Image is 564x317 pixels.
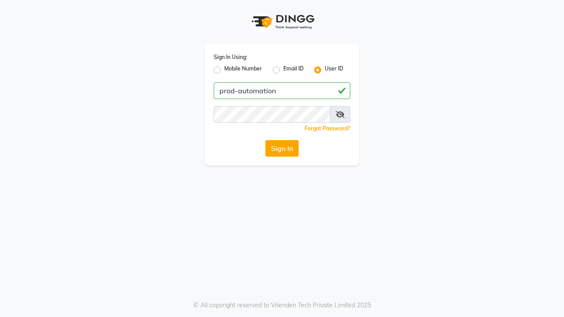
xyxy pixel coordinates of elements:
[214,53,247,61] label: Sign In Using:
[224,65,262,75] label: Mobile Number
[265,140,299,157] button: Sign In
[325,65,343,75] label: User ID
[247,9,317,35] img: logo1.svg
[283,65,304,75] label: Email ID
[214,82,350,99] input: Username
[304,125,350,132] a: Forgot Password?
[214,106,330,123] input: Username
